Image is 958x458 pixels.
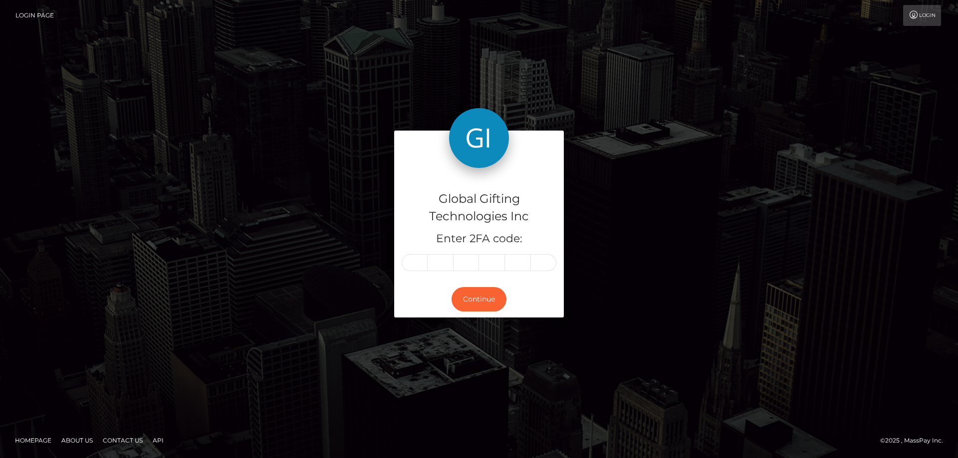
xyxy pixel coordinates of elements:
[15,5,54,26] a: Login Page
[99,433,147,448] a: Contact Us
[57,433,97,448] a: About Us
[11,433,55,448] a: Homepage
[452,287,506,311] button: Continue
[402,231,556,247] h5: Enter 2FA code:
[903,5,941,26] a: Login
[149,433,168,448] a: API
[402,190,556,225] h4: Global Gifting Technologies Inc
[880,435,951,446] div: © 2025 , MassPay Inc.
[449,108,509,168] img: Global Gifting Technologies Inc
